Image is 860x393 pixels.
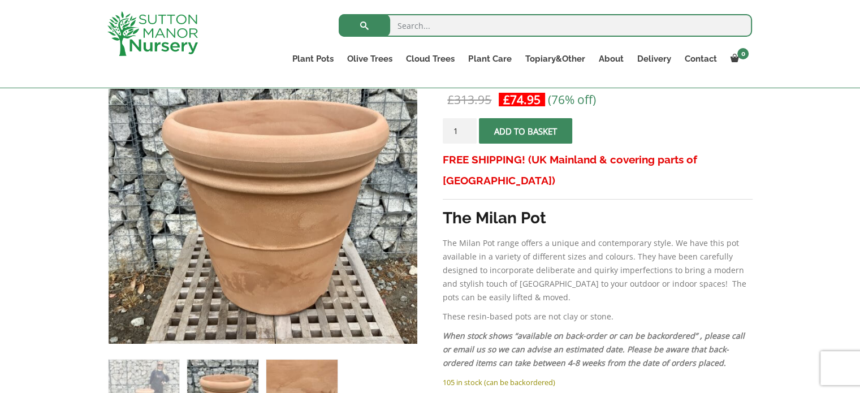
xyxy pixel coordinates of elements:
[461,51,518,67] a: Plant Care
[503,92,541,107] bdi: 74.95
[479,118,572,144] button: Add to basket
[677,51,723,67] a: Contact
[339,14,752,37] input: Search...
[630,51,677,67] a: Delivery
[443,330,745,368] em: When stock shows “available on back-order or can be backordered” , please call or email us so we ...
[447,92,491,107] bdi: 313.95
[518,51,591,67] a: Topiary&Other
[503,92,510,107] span: £
[443,375,752,389] p: 105 in stock (can be backordered)
[443,149,752,191] h3: FREE SHIPPING! (UK Mainland & covering parts of [GEOGRAPHIC_DATA])
[737,48,749,59] span: 0
[723,51,752,67] a: 0
[286,51,340,67] a: Plant Pots
[399,51,461,67] a: Cloud Trees
[591,51,630,67] a: About
[107,11,198,56] img: logo
[548,92,596,107] span: (76% off)
[443,118,477,144] input: Product quantity
[340,51,399,67] a: Olive Trees
[443,209,546,227] strong: The Milan Pot
[443,236,752,304] p: The Milan Pot range offers a unique and contemporary style. We have this pot available in a varie...
[443,310,752,323] p: These resin-based pots are not clay or stone.
[447,92,454,107] span: £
